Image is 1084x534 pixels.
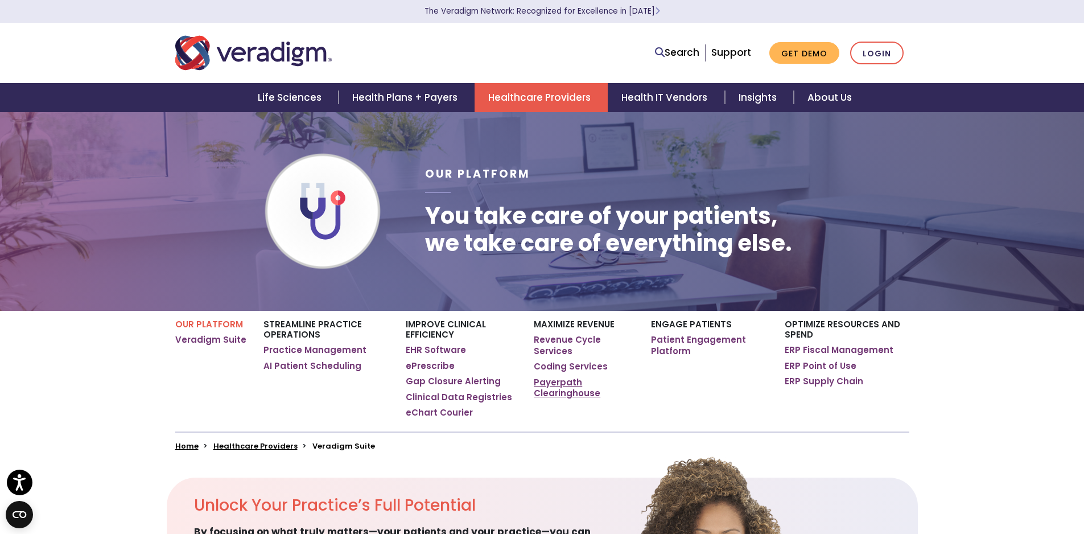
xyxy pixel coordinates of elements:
[244,83,339,112] a: Life Sciences
[785,360,856,372] a: ERP Point of Use
[406,392,512,403] a: Clinical Data Registries
[175,34,332,72] img: Veradigm logo
[534,361,608,372] a: Coding Services
[339,83,475,112] a: Health Plans + Payers
[406,344,466,356] a: EHR Software
[534,377,633,399] a: Payerpath Clearinghouse
[425,202,792,257] h1: You take care of your patients, we take care of everything else.
[213,441,298,451] a: Healthcare Providers
[263,344,366,356] a: Practice Management
[406,360,455,372] a: ePrescribe
[608,83,724,112] a: Health IT Vendors
[424,6,660,17] a: The Veradigm Network: Recognized for Excellence in [DATE]Learn More
[655,6,660,17] span: Learn More
[194,496,605,515] h2: Unlock Your Practice’s Full Potential
[406,407,473,418] a: eChart Courier
[175,441,199,451] a: Home
[425,166,530,182] span: Our Platform
[263,360,361,372] a: AI Patient Scheduling
[769,42,839,64] a: Get Demo
[655,45,699,60] a: Search
[711,46,751,59] a: Support
[406,376,501,387] a: Gap Closure Alerting
[794,83,865,112] a: About Us
[785,344,893,356] a: ERP Fiscal Management
[475,83,608,112] a: Healthcare Providers
[725,83,794,112] a: Insights
[6,501,33,528] button: Open CMP widget
[865,452,1070,520] iframe: Drift Chat Widget
[175,334,246,346] a: Veradigm Suite
[785,376,863,387] a: ERP Supply Chain
[850,42,904,65] a: Login
[534,334,633,356] a: Revenue Cycle Services
[651,334,768,356] a: Patient Engagement Platform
